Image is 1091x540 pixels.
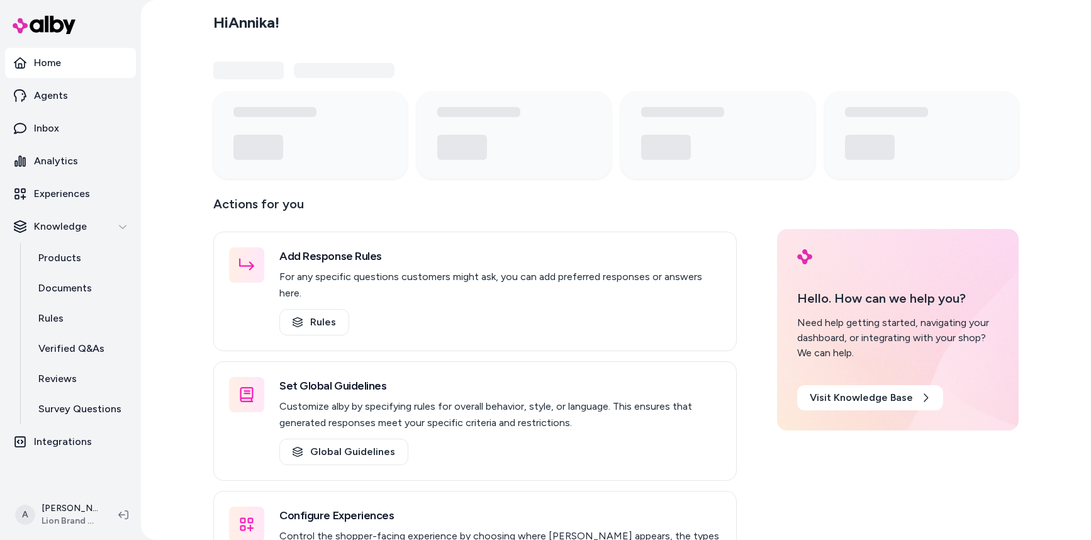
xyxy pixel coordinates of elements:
[42,502,98,515] p: [PERSON_NAME]
[15,505,35,525] span: A
[279,269,721,301] p: For any specific questions customers might ask, you can add preferred responses or answers here.
[38,311,64,326] p: Rules
[5,113,136,143] a: Inbox
[34,154,78,169] p: Analytics
[26,243,136,273] a: Products
[38,281,92,296] p: Documents
[38,371,77,386] p: Reviews
[797,385,943,410] a: Visit Knowledge Base
[279,309,349,335] a: Rules
[38,402,121,417] p: Survey Questions
[26,273,136,303] a: Documents
[42,515,98,527] span: Lion Brand Yarn
[26,394,136,424] a: Survey Questions
[279,398,721,431] p: Customize alby by specifying rules for overall behavior, style, or language. This ensures that ge...
[38,341,104,356] p: Verified Q&As
[34,186,90,201] p: Experiences
[797,289,999,308] p: Hello. How can we help you?
[26,334,136,364] a: Verified Q&As
[279,377,721,395] h3: Set Global Guidelines
[34,88,68,103] p: Agents
[34,121,59,136] p: Inbox
[279,507,721,524] h3: Configure Experiences
[279,439,408,465] a: Global Guidelines
[34,219,87,234] p: Knowledge
[26,364,136,394] a: Reviews
[5,179,136,209] a: Experiences
[5,48,136,78] a: Home
[5,211,136,242] button: Knowledge
[26,303,136,334] a: Rules
[279,247,721,265] h3: Add Response Rules
[34,55,61,70] p: Home
[34,434,92,449] p: Integrations
[5,427,136,457] a: Integrations
[213,13,279,32] h2: Hi Annika !
[8,495,108,535] button: A[PERSON_NAME]Lion Brand Yarn
[5,81,136,111] a: Agents
[38,250,81,266] p: Products
[13,16,76,34] img: alby Logo
[213,194,737,224] p: Actions for you
[797,315,999,361] div: Need help getting started, navigating your dashboard, or integrating with your shop? We can help.
[5,146,136,176] a: Analytics
[797,249,812,264] img: alby Logo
